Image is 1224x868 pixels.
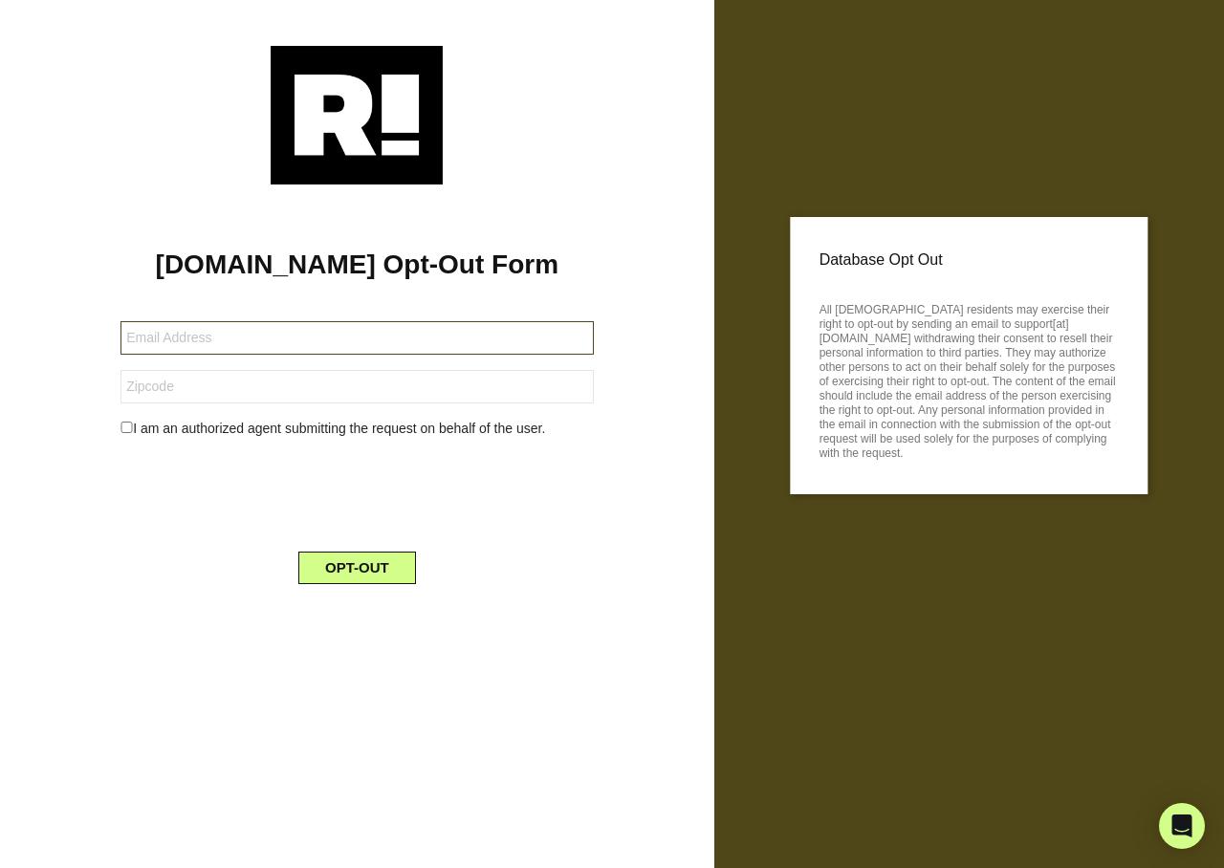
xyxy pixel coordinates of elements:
img: Retention.com [271,46,443,184]
div: Open Intercom Messenger [1159,803,1205,849]
div: I am an authorized agent submitting the request on behalf of the user. [106,419,607,439]
button: OPT-OUT [298,552,416,584]
input: Zipcode [120,370,593,403]
p: All [DEMOGRAPHIC_DATA] residents may exercise their right to opt-out by sending an email to suppo... [820,297,1119,461]
p: Database Opt Out [820,246,1119,274]
h1: [DOMAIN_NAME] Opt-Out Form [29,249,686,281]
input: Email Address [120,321,593,355]
iframe: reCAPTCHA [211,454,502,529]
